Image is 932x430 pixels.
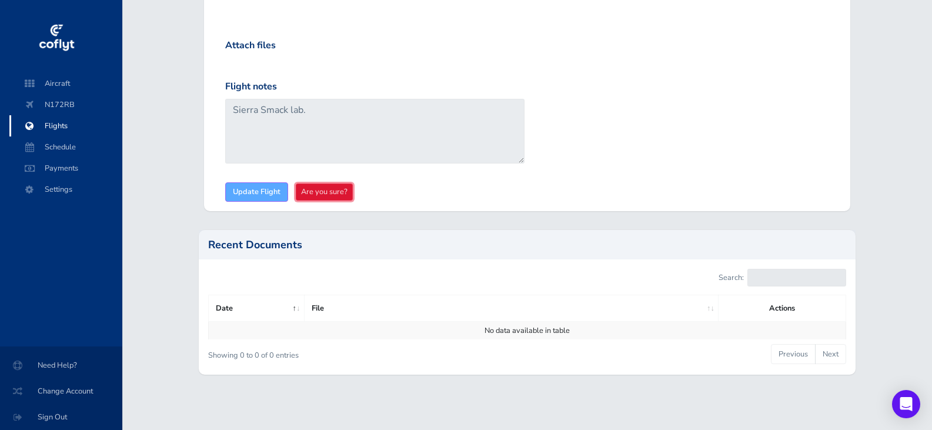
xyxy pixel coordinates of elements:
[21,136,111,158] span: Schedule
[21,158,111,179] span: Payments
[208,239,847,250] h2: Recent Documents
[14,406,108,428] span: Sign Out
[14,355,108,376] span: Need Help?
[747,269,846,286] input: Search:
[21,94,111,115] span: N172RB
[225,182,288,202] input: Update Flight
[225,99,525,164] textarea: Sierra Smack lab.
[719,295,846,321] th: Actions
[208,322,846,340] td: No data available in table
[892,390,920,418] div: Open Intercom Messenger
[208,295,304,321] th: Date: activate to sort column descending
[21,73,111,94] span: Aircraft
[296,184,353,201] a: Are you sure?
[225,38,276,54] label: Attach files
[21,179,111,200] span: Settings
[14,381,108,402] span: Change Account
[37,21,76,56] img: coflyt logo
[21,115,111,136] span: Flights
[719,269,846,286] label: Search:
[225,79,277,95] label: Flight notes
[304,295,719,321] th: File: activate to sort column ascending
[208,343,465,361] div: Showing 0 to 0 of 0 entries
